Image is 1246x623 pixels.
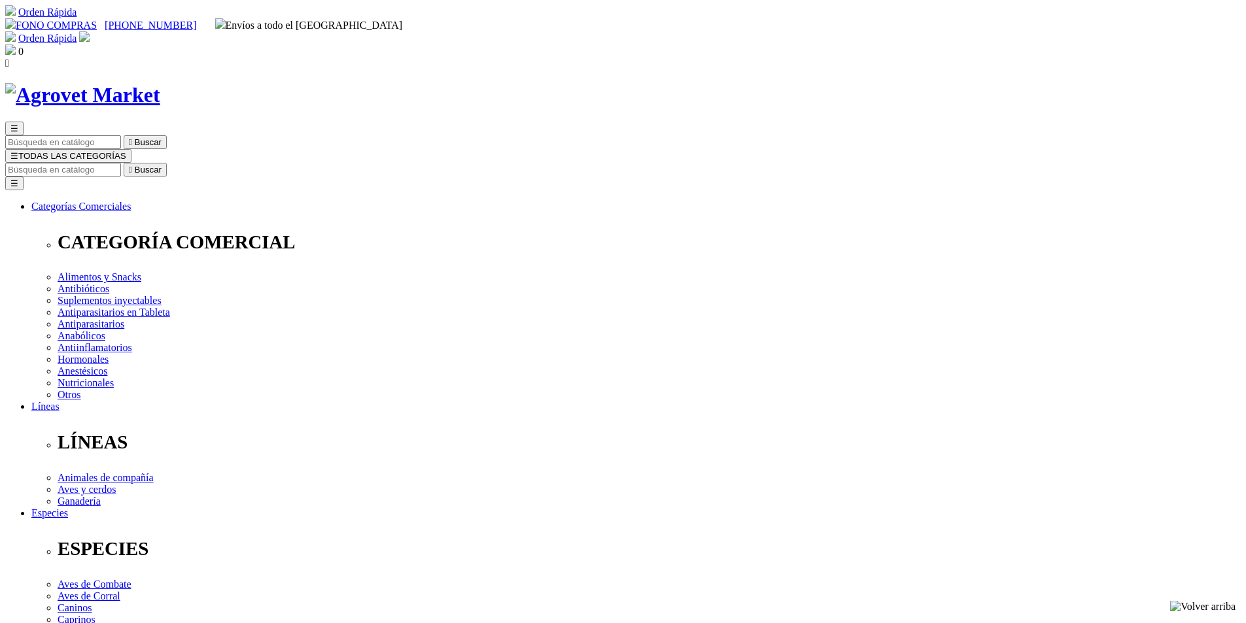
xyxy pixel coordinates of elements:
a: Hormonales [58,354,109,365]
button:  Buscar [124,163,167,177]
a: Animales de compañía [58,472,154,483]
span: Buscar [135,165,162,175]
input: Buscar [5,135,121,149]
img: Volver arriba [1170,601,1236,613]
a: Especies [31,507,68,518]
a: Anabólicos [58,330,105,341]
img: delivery-truck.svg [215,18,226,29]
button:  Buscar [124,135,167,149]
a: Nutricionales [58,377,114,388]
a: Suplementos inyectables [58,295,162,306]
span: 0 [18,46,24,57]
a: Antiinflamatorios [58,342,132,353]
a: Categorías Comerciales [31,201,131,212]
a: Alimentos y Snacks [58,271,141,282]
span: ☰ [10,151,18,161]
a: Orden Rápida [18,33,77,44]
img: Agrovet Market [5,83,160,107]
a: FONO COMPRAS [5,20,97,31]
a: Antibióticos [58,283,109,294]
a: Acceda a su cuenta de cliente [79,33,90,44]
a: Otros [58,389,81,400]
img: shopping-cart.svg [5,5,16,16]
a: Aves de Combate [58,579,131,590]
a: Aves y cerdos [58,484,116,495]
a: Antiparasitarios en Tableta [58,307,170,318]
button: ☰ [5,122,24,135]
button: ☰TODAS LAS CATEGORÍAS [5,149,131,163]
a: Caninos [58,602,92,613]
img: shopping-cart.svg [5,31,16,42]
p: LÍNEAS [58,431,1241,453]
i:  [129,165,132,175]
a: Anestésicos [58,365,107,377]
i:  [129,137,132,147]
a: Aves de Corral [58,590,120,601]
a: Orden Rápida [18,7,77,18]
a: [PHONE_NUMBER] [105,20,196,31]
span: Envíos a todo el [GEOGRAPHIC_DATA] [215,20,403,31]
p: CATEGORÍA COMERCIAL [58,231,1241,253]
img: user.svg [79,31,90,42]
img: shopping-bag.svg [5,44,16,55]
img: phone.svg [5,18,16,29]
p: ESPECIES [58,538,1241,560]
a: Ganadería [58,496,101,507]
input: Buscar [5,163,121,177]
a: Antiparasitarios [58,318,124,329]
span: ☰ [10,124,18,133]
button: ☰ [5,177,24,190]
a: Líneas [31,401,60,412]
i:  [5,58,9,69]
span: Buscar [135,137,162,147]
